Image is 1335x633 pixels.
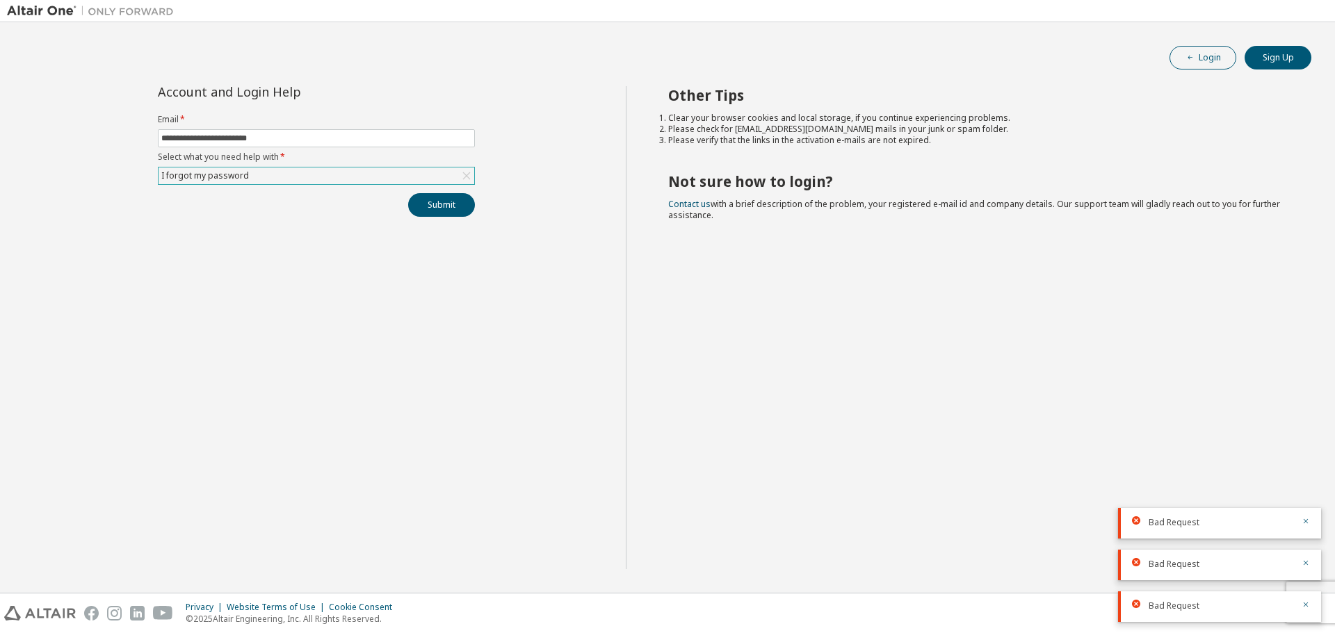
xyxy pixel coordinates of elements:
button: Login [1170,46,1236,69]
p: © 2025 Altair Engineering, Inc. All Rights Reserved. [186,613,400,625]
span: Bad Request [1149,600,1199,611]
span: Bad Request [1149,517,1199,528]
a: Contact us [668,198,711,210]
div: I forgot my password [159,168,251,183]
img: altair_logo.svg [4,606,76,620]
li: Please verify that the links in the activation e-mails are not expired. [668,135,1287,146]
span: with a brief description of the problem, your registered e-mail id and company details. Our suppo... [668,198,1280,221]
img: youtube.svg [153,606,173,620]
label: Email [158,114,475,125]
button: Sign Up [1245,46,1311,69]
h2: Other Tips [668,86,1287,104]
h2: Not sure how to login? [668,172,1287,190]
span: Bad Request [1149,559,1199,570]
img: Altair One [7,4,181,18]
label: Select what you need help with [158,151,475,163]
div: Account and Login Help [158,86,412,97]
li: Please check for [EMAIL_ADDRESS][DOMAIN_NAME] mails in your junk or spam folder. [668,124,1287,135]
button: Submit [408,193,475,217]
img: instagram.svg [107,606,122,620]
img: facebook.svg [84,606,99,620]
div: Website Terms of Use [227,602,329,613]
div: Privacy [186,602,227,613]
img: linkedin.svg [130,606,145,620]
li: Clear your browser cookies and local storage, if you continue experiencing problems. [668,113,1287,124]
div: I forgot my password [159,167,474,184]
div: Cookie Consent [329,602,400,613]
